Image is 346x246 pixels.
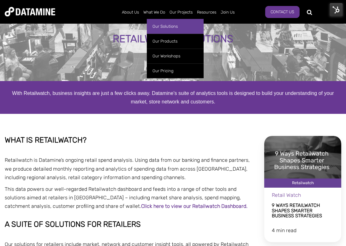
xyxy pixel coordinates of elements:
[141,203,248,209] a: Click here to view our Retailwatch Dashboard.
[265,6,300,18] a: Contact Us
[5,185,255,211] p: This data powers our well-regarded Retailwatch dashboard and feeds into a range of other tools an...
[147,34,204,49] a: Our Products
[330,3,343,16] img: HubSpot Tools Menu Toggle
[147,49,204,63] a: Our Workshops
[12,91,334,104] span: With Retailwatch, business insights are just a few clicks away. Datamine's suite of analytics too...
[272,192,301,198] span: Retail Watch
[218,4,237,20] a: Join Us
[5,7,55,16] img: Datamine
[167,4,195,20] a: Our Projects
[120,4,141,20] a: About Us
[5,136,255,144] h2: WHAT IS RETAILWATCH?
[5,220,141,229] strong: A suite of solutions for retailers
[141,4,167,20] a: What We Do
[147,63,204,78] a: Our Pricing
[5,156,255,182] p: Retailwatch is Datamine’s ongoing retail spend analysis. Using data from our banking and finance ...
[43,33,303,45] div: RETAILWATCH SOLUTIONS
[147,19,204,34] a: Our Solutions
[195,4,218,20] a: Resources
